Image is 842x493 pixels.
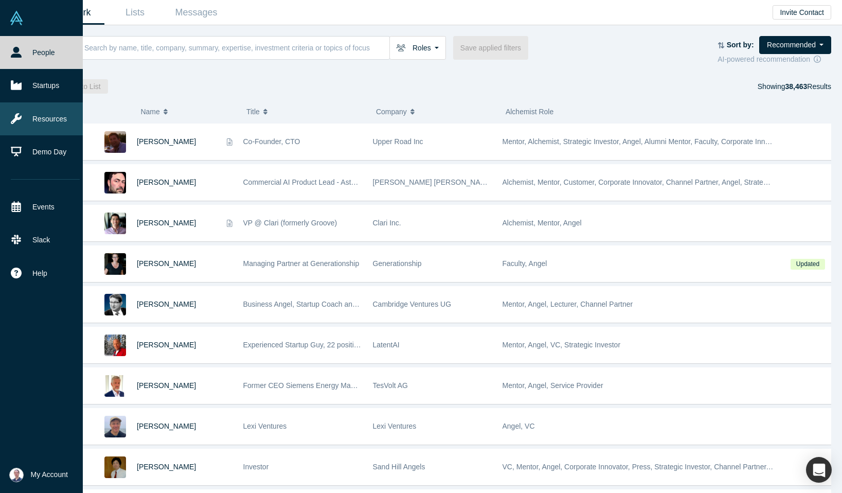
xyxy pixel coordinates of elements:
[373,422,417,430] span: Lexi Ventures
[243,422,287,430] span: Lexi Ventures
[104,253,126,275] img: Rachel Chalmers's Profile Image
[373,137,423,146] span: Upper Road Inc
[243,463,269,471] span: Investor
[137,341,196,349] a: [PERSON_NAME]
[137,422,196,430] a: [PERSON_NAME]
[137,300,196,308] a: [PERSON_NAME]
[140,101,236,122] button: Name
[503,259,547,268] span: Faculty, Angel
[785,82,807,91] strong: 38,463
[104,213,126,234] img: Mike Sutherland's Profile Image
[718,54,831,65] div: AI-powered recommendation
[246,101,260,122] span: Title
[243,341,402,349] span: Experienced Startup Guy, 22 positive exits to date
[246,101,365,122] button: Title
[503,300,633,308] span: Mentor, Angel, Lecturer, Channel Partner
[9,468,24,482] img: Riya Fukui's Account
[373,178,518,186] span: [PERSON_NAME] [PERSON_NAME] Capital
[503,137,785,146] span: Mentor, Alchemist, Strategic Investor, Angel, Alumni Mentor, Faculty, Corporate Innovator
[503,219,582,227] span: Alchemist, Mentor, Angel
[137,259,196,268] a: [PERSON_NAME]
[137,137,196,146] a: [PERSON_NAME]
[104,172,126,193] img: Richard Svinkin's Profile Image
[389,36,446,60] button: Roles
[104,131,126,153] img: Lexi Viripaeff's Profile Image
[104,1,166,25] a: Lists
[373,219,401,227] span: Clari Inc.
[785,82,831,91] span: Results
[243,300,418,308] span: Business Angel, Startup Coach and best-selling author
[758,79,831,94] div: Showing
[503,178,800,186] span: Alchemist, Mentor, Customer, Corporate Innovator, Channel Partner, Angel, Strategic Investor
[376,101,495,122] button: Company
[376,101,407,122] span: Company
[137,219,196,227] a: [PERSON_NAME]
[104,456,126,478] img: Ning Sung's Profile Image
[137,463,196,471] a: [PERSON_NAME]
[453,36,528,60] button: Save applied filters
[137,381,196,390] a: [PERSON_NAME]
[791,259,825,270] span: Updated
[503,341,621,349] span: Mentor, Angel, VC, Strategic Investor
[243,259,360,268] span: Managing Partner at Generationship
[373,259,422,268] span: Generationship
[373,300,452,308] span: Cambridge Ventures UG
[104,416,126,437] img: Jonah Probell's Profile Image
[503,381,603,390] span: Mentor, Angel, Service Provider
[32,268,47,279] span: Help
[243,178,625,186] span: Commercial AI Product Lead - Astellas & Angel Investor - [PERSON_NAME] [PERSON_NAME] Capital, Alc...
[373,381,408,390] span: TesVolt AG
[83,36,389,60] input: Search by name, title, company, summary, expertise, investment criteria or topics of focus
[503,422,535,430] span: Angel, VC
[243,381,464,390] span: Former CEO Siemens Energy Management Division of SIEMENS AG
[140,101,159,122] span: Name
[773,5,831,20] button: Invite Contact
[104,375,126,397] img: Ralf Christian's Profile Image
[373,463,425,471] span: Sand Hill Angels
[9,468,68,482] button: My Account
[243,219,337,227] span: VP @ Clari (formerly Groove)
[373,341,400,349] span: LatentAI
[506,108,553,116] span: Alchemist Role
[9,11,24,25] img: Alchemist Vault Logo
[727,41,754,49] strong: Sort by:
[104,294,126,315] img: Martin Giese's Profile Image
[31,469,68,480] span: My Account
[243,137,300,146] span: Co-Founder, CTO
[60,79,108,94] button: Add to List
[104,334,126,356] img: Bruce Graham's Profile Image
[166,1,227,25] a: Messages
[759,36,831,54] button: Recommended
[137,178,196,186] a: [PERSON_NAME]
